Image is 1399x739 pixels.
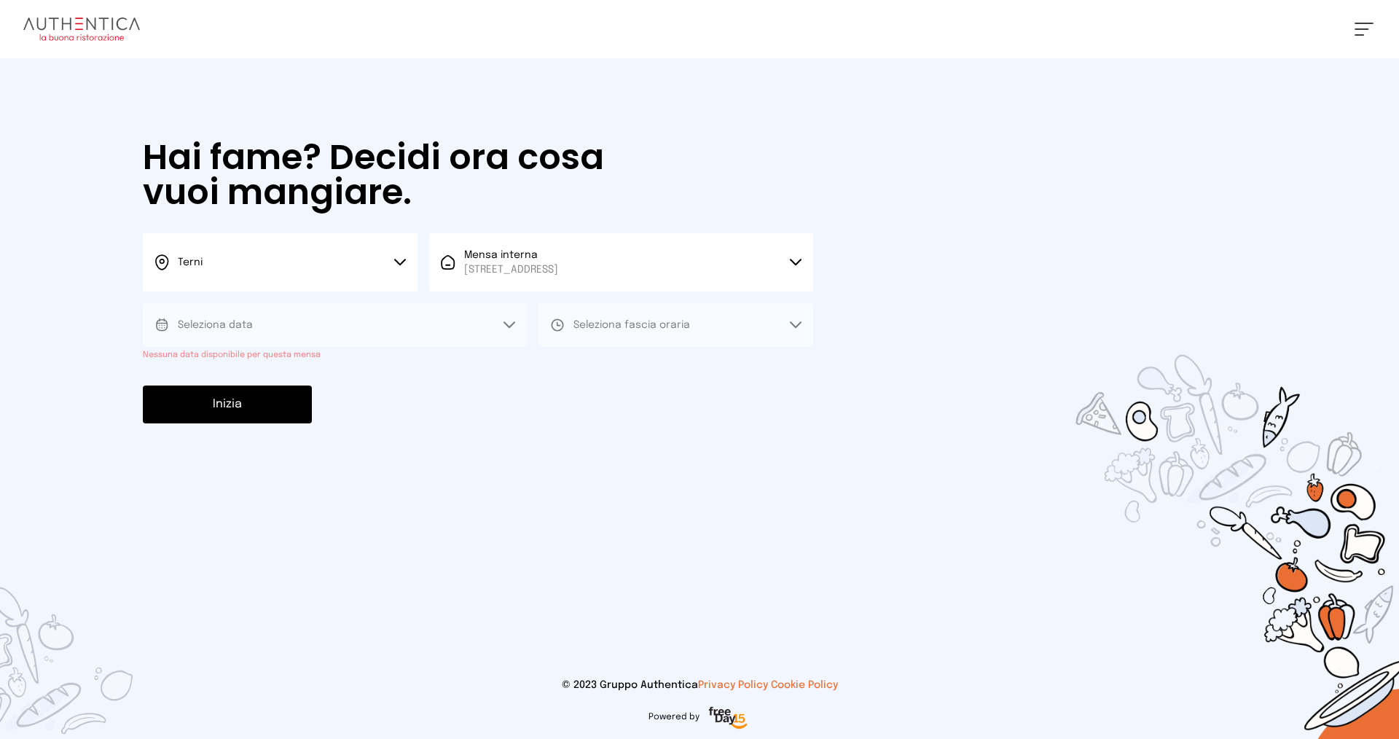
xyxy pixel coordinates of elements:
button: Inizia [143,386,312,423]
button: Mensa interna[STREET_ADDRESS] [429,233,813,292]
span: Terni [178,257,203,267]
button: Seleziona fascia oraria [538,303,813,347]
img: logo-freeday.3e08031.png [705,704,751,733]
span: [STREET_ADDRESS] [464,262,558,277]
a: Privacy Policy [698,680,768,690]
small: Nessuna data disponibile per questa mensa [143,351,321,359]
a: Cookie Policy [771,680,838,690]
span: Powered by [648,711,699,723]
span: Seleziona data [178,320,253,330]
img: logo.8f33a47.png [23,17,140,41]
span: Mensa interna [464,248,558,277]
button: Terni [143,233,418,292]
button: Seleziona data [143,303,527,347]
h1: Hai fame? Decidi ora cosa vuoi mangiare. [143,140,646,210]
p: © 2023 Gruppo Authentica [23,678,1376,692]
img: sticker-selezione-mensa.70a28f7.png [991,271,1399,739]
span: Seleziona fascia oraria [573,320,690,330]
